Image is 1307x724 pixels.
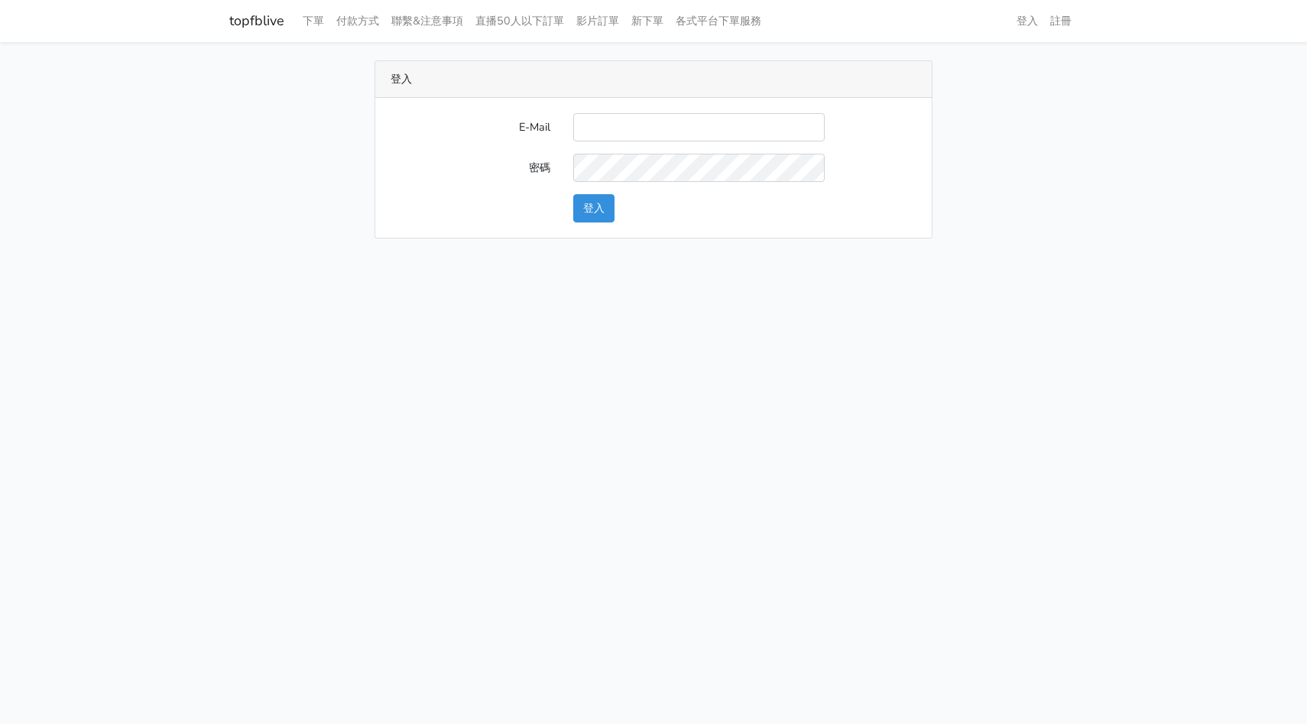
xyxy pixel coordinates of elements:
[573,194,615,222] button: 登入
[1044,6,1078,36] a: 註冊
[570,6,625,36] a: 影片訂單
[375,61,932,98] div: 登入
[297,6,330,36] a: 下單
[625,6,670,36] a: 新下單
[1010,6,1044,36] a: 登入
[229,6,284,36] a: topfblive
[670,6,767,36] a: 各式平台下單服務
[385,6,469,36] a: 聯繫&注意事項
[469,6,570,36] a: 直播50人以下訂單
[330,6,385,36] a: 付款方式
[379,154,562,182] label: 密碼
[379,113,562,141] label: E-Mail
